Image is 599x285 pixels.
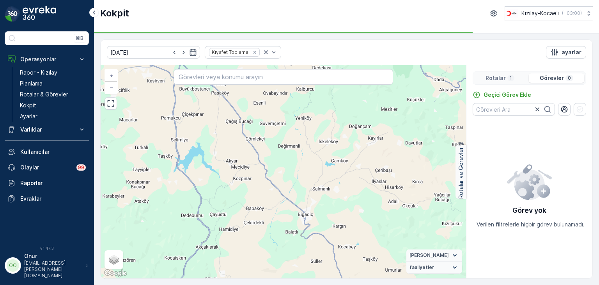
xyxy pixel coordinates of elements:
p: Görevler [540,74,564,82]
a: Kokpit [17,100,89,111]
div: Remove Kıyafet Toplama [250,49,259,55]
button: ayarlar [546,46,586,59]
input: Görevleri Ara [473,103,555,116]
a: Rapor - Kızılay [17,67,89,78]
a: Rotalar & Görevler [17,89,89,100]
a: Olaylar99 [5,160,89,175]
a: Kullanıcılar [5,144,89,160]
img: logo [5,6,20,22]
button: Operasyonlar [5,52,89,67]
button: Kızılay-Kocaeli(+03:00) [505,6,593,20]
img: config error [507,163,552,200]
p: Evraklar [20,195,86,203]
a: Geçici Görev Ekle [473,91,531,99]
div: OO [7,259,19,272]
p: ayarlar [562,48,581,56]
summary: [PERSON_NAME] [406,249,462,262]
span: [PERSON_NAME] [409,252,449,258]
p: 1 [509,75,513,81]
summary: faaliyetler [406,262,462,274]
p: ⌘B [76,35,83,41]
a: Planlama [17,78,89,89]
a: Uzaklaştır [105,82,117,93]
p: 0 [567,75,572,81]
p: Operasyonlar [20,55,73,63]
a: Bu bölgeyi Google Haritalar'da açın (yeni pencerede açılır) [103,268,128,278]
a: Ayarlar [17,111,89,122]
p: Ayarlar [20,112,37,120]
div: Kıyafet Toplama [209,48,250,56]
p: Görev yok [512,205,546,216]
input: Görevleri veya konumu arayın [174,69,393,85]
input: dd/mm/yyyy [107,46,200,59]
p: Verilen filtrelerle hiçbir görev bulunamadı. [477,221,585,228]
span: v 1.47.3 [5,246,89,251]
p: Kokpit [100,7,129,20]
p: Geçici Görev Ekle [484,91,531,99]
p: Rapor - Kızılay [20,69,57,77]
span: faaliyetler [409,264,434,271]
p: Rotalar ve Görevler [457,147,465,199]
button: Varlıklar [5,122,89,137]
a: Raporlar [5,175,89,191]
p: Raporlar [20,179,86,187]
a: Evraklar [5,191,89,207]
p: Olaylar [20,164,72,171]
span: + [110,72,113,79]
p: Onur [24,252,82,260]
p: Varlıklar [20,126,73,134]
img: k%C4%B1z%C4%B1lay_0jL9uU1.png [505,9,518,18]
p: Planlama [20,80,43,87]
span: − [110,84,113,91]
p: Rotalar [486,74,506,82]
img: Google [103,268,128,278]
p: Kullanıcılar [20,148,86,156]
p: Rotalar & Görevler [20,91,68,98]
p: Kızılay-Kocaeli [521,9,559,17]
p: Kokpit [20,102,36,109]
a: Yakınlaştır [105,70,117,82]
button: OOOnur[EMAIL_ADDRESS][PERSON_NAME][DOMAIN_NAME] [5,252,89,279]
p: 99 [78,164,84,171]
a: Layers [105,251,122,268]
p: [EMAIL_ADDRESS][PERSON_NAME][DOMAIN_NAME] [24,260,82,279]
img: logo_dark-DEwI_e13.png [23,6,56,22]
p: ( +03:00 ) [562,10,582,16]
